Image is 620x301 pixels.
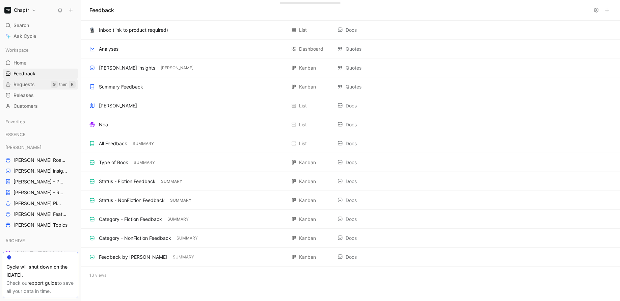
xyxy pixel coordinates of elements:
[99,83,143,91] div: Summary Feedback
[81,96,620,115] div: [PERSON_NAME]List DocsView actions
[160,178,184,184] button: SUMMARY
[3,209,78,219] a: [PERSON_NAME] Features
[99,45,118,53] div: Analyses
[299,234,316,242] div: Kanban
[338,45,415,53] div: Quotes
[99,26,168,34] div: Inbox (link to product required)
[3,69,78,79] a: Feedback
[81,58,620,77] div: [PERSON_NAME] insights[PERSON_NAME]Kanban QuotesView actions
[3,142,78,152] div: [PERSON_NAME]
[3,58,78,68] a: Home
[338,234,415,242] div: Docs
[99,158,128,167] div: Type of Book
[299,26,307,34] div: List
[166,216,190,222] button: SUMMARY
[134,159,155,166] span: SUMMARY
[51,81,58,88] div: G
[338,121,415,129] div: Docs
[3,101,78,111] a: Customers
[299,64,316,72] div: Kanban
[14,157,67,164] span: [PERSON_NAME] Roadmap - open items
[338,253,415,261] div: Docs
[29,280,57,286] a: export guide
[169,197,193,203] button: SUMMARY
[5,144,42,151] span: [PERSON_NAME]
[5,118,25,125] span: Favorites
[161,178,182,185] span: SUMMARY
[81,267,620,284] div: 13 views
[161,65,193,71] span: [PERSON_NAME]
[3,235,78,269] div: ARCHIVEARCHIVE - [PERSON_NAME] PipelineARCHIVE - Noa Pipeline
[338,158,415,167] div: Docs
[338,64,415,72] div: Quotes
[5,237,25,244] span: ARCHIVE
[3,248,78,258] a: ARCHIVE - [PERSON_NAME] Pipeline
[99,196,165,204] div: Status - NonFiction Feedback
[3,187,78,198] a: [PERSON_NAME] - REFINEMENTS
[132,159,156,166] button: SUMMARY
[69,81,76,88] div: R
[131,141,155,147] button: SUMMARY
[59,81,68,88] div: then
[338,196,415,204] div: Docs
[14,32,36,40] span: Ask Cycle
[81,191,620,210] div: Status - NonFiction FeedbackSUMMARYKanban DocsView actions
[14,222,68,228] span: [PERSON_NAME] Topics
[81,153,620,172] div: Type of BookSUMMARYKanban DocsView actions
[3,129,78,142] div: ESSENCE
[299,83,316,91] div: Kanban
[81,210,620,229] div: Category - Fiction FeedbackSUMMARYKanban DocsView actions
[14,92,34,99] span: Releases
[81,229,620,248] div: Category - NonFiction FeedbackSUMMARYKanban DocsView actions
[299,177,316,185] div: Kanban
[14,178,65,185] span: [PERSON_NAME] - PLANNINGS
[338,83,415,91] div: Quotes
[3,142,78,230] div: [PERSON_NAME][PERSON_NAME] Roadmap - open items[PERSON_NAME] insights[PERSON_NAME] - PLANNINGS[PE...
[167,216,189,223] span: SUMMARY
[299,140,307,148] div: List
[3,79,78,90] a: RequestsGthenR
[89,27,95,33] img: 🎙️
[338,140,415,148] div: Docs
[14,211,69,218] span: [PERSON_NAME] Features
[99,64,155,72] div: [PERSON_NAME] insights
[3,45,78,55] div: Workspace
[299,196,316,204] div: Kanban
[3,5,38,15] button: ChaptrChaptr
[299,45,323,53] div: Dashboard
[159,65,195,71] button: [PERSON_NAME]
[4,7,11,14] img: Chaptr
[81,21,620,40] div: 🎙️Inbox (link to product required)List DocsView actions
[99,121,108,129] div: Noa
[299,158,316,167] div: Kanban
[14,168,69,174] span: [PERSON_NAME] insights
[81,40,620,58] div: AnalysesDashboard QuotesView actions
[133,140,154,147] span: SUMMARY
[99,102,137,110] div: [PERSON_NAME]
[3,20,78,30] div: Search
[3,198,78,208] a: [PERSON_NAME] Pipeline
[338,177,415,185] div: Docs
[6,279,75,295] div: Check our to save all your data in time.
[14,21,29,29] span: Search
[338,215,415,223] div: Docs
[14,200,63,207] span: [PERSON_NAME] Pipeline
[3,31,78,41] a: Ask Cycle
[175,235,199,241] button: SUMMARY
[170,197,191,204] span: SUMMARY
[5,131,26,138] span: ESSENCE
[3,129,78,140] div: ESSENCE
[81,172,620,191] div: Status - Fiction FeedbackSUMMARYKanban DocsView actions
[171,254,195,260] button: SUMMARY
[14,7,29,13] h1: Chaptr
[5,47,29,53] span: Workspace
[299,102,307,110] div: List
[299,253,316,261] div: Kanban
[177,235,198,242] span: SUMMARY
[14,189,65,196] span: [PERSON_NAME] - REFINEMENTS
[99,177,156,185] div: Status - Fiction Feedback
[99,253,167,261] div: Feedback by [PERSON_NAME]
[299,215,316,223] div: Kanban
[6,263,75,279] div: Cycle will shut down on the [DATE].
[99,140,127,148] div: All Feedback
